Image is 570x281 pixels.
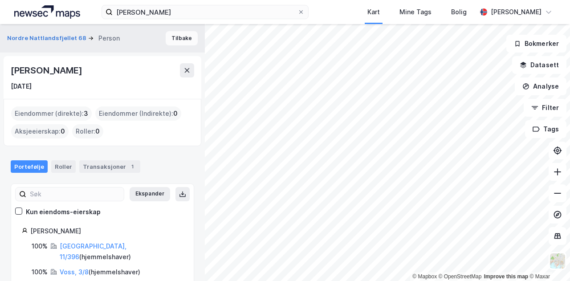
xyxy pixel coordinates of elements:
iframe: Chat Widget [525,238,570,281]
div: 1 [128,162,137,171]
div: [DATE] [11,81,32,92]
div: Aksjeeierskap : [11,124,69,138]
span: 0 [61,126,65,137]
button: Tags [525,120,566,138]
div: 100% [32,241,48,252]
div: Roller [51,160,76,173]
img: logo.a4113a55bc3d86da70a041830d287a7e.svg [14,5,80,19]
div: [PERSON_NAME] [30,226,183,236]
div: 100% [32,267,48,277]
div: ( hjemmelshaver ) [60,267,140,277]
button: Ekspander [130,187,170,201]
span: 0 [173,108,178,119]
span: 0 [95,126,100,137]
div: [PERSON_NAME] [491,7,541,17]
div: Transaksjoner [79,160,140,173]
a: Improve this map [484,273,528,280]
a: Mapbox [412,273,437,280]
div: [PERSON_NAME] [11,63,84,77]
div: Mine Tags [399,7,432,17]
input: Søk [26,187,124,201]
button: Filter [524,99,566,117]
button: Bokmerker [506,35,566,53]
div: ( hjemmelshaver ) [60,241,183,262]
a: OpenStreetMap [439,273,482,280]
div: Portefølje [11,160,48,173]
div: Kun eiendoms-eierskap [26,207,101,217]
span: 3 [84,108,88,119]
div: Person [98,33,120,44]
a: Voss, 3/8 [60,268,89,276]
a: [GEOGRAPHIC_DATA], 11/396 [60,242,126,261]
button: Nordre Nattlandsfjellet 68 [7,34,88,43]
button: Datasett [512,56,566,74]
button: Analyse [515,77,566,95]
div: Kontrollprogram for chat [525,238,570,281]
input: Søk på adresse, matrikkel, gårdeiere, leietakere eller personer [113,5,297,19]
div: Roller : [72,124,103,138]
div: Eiendommer (Indirekte) : [95,106,181,121]
div: Bolig [451,7,467,17]
div: Kart [367,7,380,17]
div: Eiendommer (direkte) : [11,106,92,121]
button: Tilbake [166,31,198,45]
